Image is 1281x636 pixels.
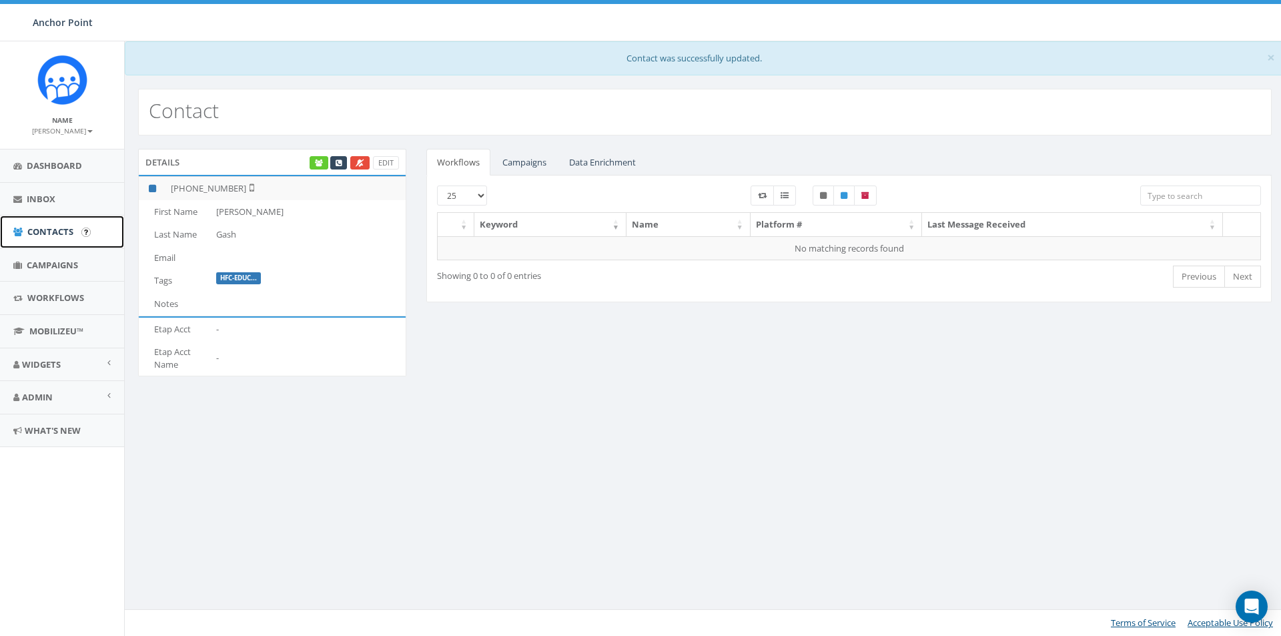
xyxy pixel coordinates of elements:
span: Campaigns [27,259,78,271]
th: Name: activate to sort column ascending [626,213,751,236]
a: Next [1224,266,1261,288]
a: [PERSON_NAME] [32,124,93,136]
input: Type to search [1140,186,1261,206]
img: Rally_platform_Icon_1.png [37,55,87,105]
span: What's New [25,424,81,436]
label: Workflow [751,186,774,206]
small: Name [52,115,73,125]
span: Workflows [27,292,84,304]
a: Terms of Service [1111,617,1176,629]
label: Unpublished [813,186,834,206]
a: Enrich Contact [310,156,328,170]
div: Showing 0 to 0 of 0 entries [437,264,769,282]
label: HFC-Education Fridays [216,272,261,284]
i: Not Validated [246,182,254,193]
td: - [211,340,406,376]
span: Widgets [22,358,61,370]
i: This phone number is subscribed and will receive texts. [149,184,156,193]
td: [PHONE_NUMBER] [165,177,406,200]
td: First Name [139,200,211,224]
a: Opt Out Contact [350,156,370,170]
a: Workflows [426,149,490,176]
td: Email [139,246,211,270]
div: Open Intercom Messenger [1236,591,1268,623]
div: Details [138,149,406,176]
a: Previous [1173,266,1225,288]
span: Inbox [27,193,55,205]
input: Submit [81,228,91,237]
a: Campaigns [492,149,557,176]
td: Gash [211,223,406,246]
th: Keyword: activate to sort column ascending [474,213,626,236]
td: - [211,318,406,341]
th: : activate to sort column ascending [438,213,474,236]
span: Contacts [27,226,73,238]
td: Etap Acct [139,318,211,341]
span: Admin [22,391,53,403]
td: Notes [139,292,211,316]
label: Published [833,186,855,206]
th: Platform #: activate to sort column ascending [751,213,923,236]
td: Etap Acct Name [139,340,211,376]
h2: Contact [149,99,219,121]
a: Data Enrichment [558,149,647,176]
button: Close [1267,51,1275,65]
a: Make a Call [330,156,347,170]
td: Tags [139,269,211,292]
span: MobilizeU™ [29,325,83,337]
a: Edit [373,156,399,170]
span: Dashboard [27,160,82,172]
td: [PERSON_NAME] [211,200,406,224]
label: Menu [773,186,796,206]
td: Last Name [139,223,211,246]
span: Anchor Point [33,16,93,29]
a: Acceptable Use Policy [1188,617,1273,629]
span: × [1267,48,1275,67]
td: No matching records found [438,236,1261,260]
small: [PERSON_NAME] [32,126,93,135]
th: Last Message Received: activate to sort column ascending [922,213,1223,236]
label: Archived [854,186,877,206]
